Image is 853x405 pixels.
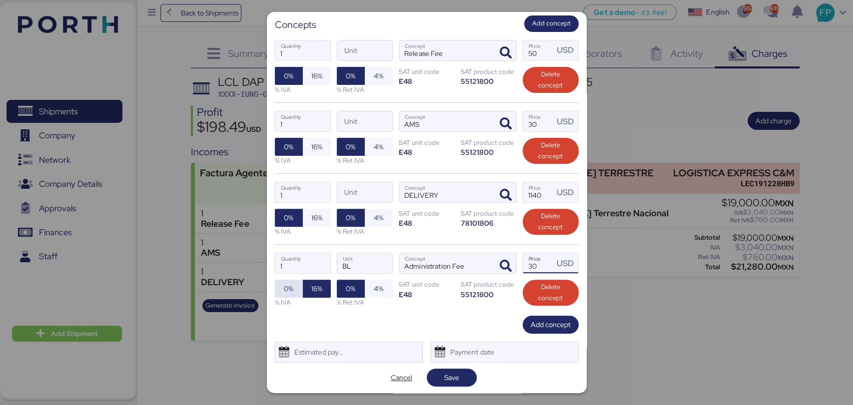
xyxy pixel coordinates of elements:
[523,67,579,93] button: Delete concept
[337,298,393,307] div: % Ret IVA
[275,85,331,94] div: % IVA
[523,182,554,202] input: Price
[461,67,517,76] div: SAT product code
[337,85,393,94] div: % Ret IVA
[284,283,293,295] span: 0%
[523,209,579,235] button: Delete concept
[495,113,516,134] button: ConceptConcept
[461,147,517,157] div: 55121800
[399,209,455,218] div: SAT unit code
[275,280,303,298] button: 0%
[346,141,355,153] span: 0%
[311,283,322,295] span: 16%
[365,280,393,298] button: 4%
[337,182,392,202] input: Unit
[337,253,392,273] input: Unit
[346,70,355,82] span: 0%
[275,182,330,202] input: Quantity
[275,298,331,307] div: % IVA
[523,280,579,306] button: Delete concept
[531,211,571,233] span: Delete concept
[523,316,579,334] button: Add concept
[303,280,331,298] button: 16%
[532,18,571,29] span: Add concept
[365,209,393,227] button: 4%
[557,44,578,56] div: USD
[531,282,571,304] span: Delete concept
[337,156,393,165] div: % Ret IVA
[461,138,517,147] div: SAT product code
[524,15,579,32] button: Add concept
[531,69,571,91] span: Delete concept
[374,212,383,224] span: 4%
[337,111,392,131] input: Unit
[461,218,517,228] div: 78101806
[303,209,331,227] button: 16%
[557,115,578,128] div: USD
[275,67,303,85] button: 0%
[346,283,355,295] span: 0%
[275,227,331,236] div: % IVA
[275,209,303,227] button: 0%
[399,218,455,228] div: E48
[346,212,355,224] span: 0%
[461,280,517,289] div: SAT product code
[399,147,455,157] div: E48
[495,256,516,277] button: ConceptConcept
[461,209,517,218] div: SAT product code
[495,42,516,63] button: ConceptConcept
[337,67,365,85] button: 0%
[275,156,331,165] div: % IVA
[495,185,516,206] button: ConceptConcept
[337,138,365,156] button: 0%
[275,17,316,32] div: Concepts
[523,253,554,273] input: Price
[311,212,322,224] span: 16%
[337,280,365,298] button: 0%
[399,280,455,289] div: SAT unit code
[399,290,455,299] div: E48
[365,67,393,85] button: 4%
[391,372,412,384] span: Cancel
[427,369,477,387] button: Save
[557,186,578,199] div: USD
[365,138,393,156] button: 4%
[337,209,365,227] button: 0%
[557,257,578,270] div: USD
[275,253,330,273] input: Quantity
[461,76,517,86] div: 55121800
[377,369,427,387] button: Cancel
[337,40,392,60] input: Unit
[399,67,455,76] div: SAT unit code
[399,76,455,86] div: E48
[399,40,492,60] input: Concept
[399,138,455,147] div: SAT unit code
[523,138,579,164] button: Delete concept
[399,111,492,131] input: Concept
[284,141,293,153] span: 0%
[337,227,393,236] div: % Ret IVA
[275,40,330,60] input: Quantity
[311,70,322,82] span: 16%
[303,67,331,85] button: 16%
[374,70,383,82] span: 4%
[523,111,554,131] input: Price
[444,372,459,384] span: Save
[303,138,331,156] button: 16%
[374,283,383,295] span: 4%
[284,212,293,224] span: 0%
[275,138,303,156] button: 0%
[399,253,492,273] input: Concept
[531,140,571,162] span: Delete concept
[284,70,293,82] span: 0%
[275,111,330,131] input: Quantity
[531,319,571,331] span: Add concept
[399,182,492,202] input: Concept
[523,40,554,60] input: Price
[461,290,517,299] div: 55121800
[374,141,383,153] span: 4%
[311,141,322,153] span: 16%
